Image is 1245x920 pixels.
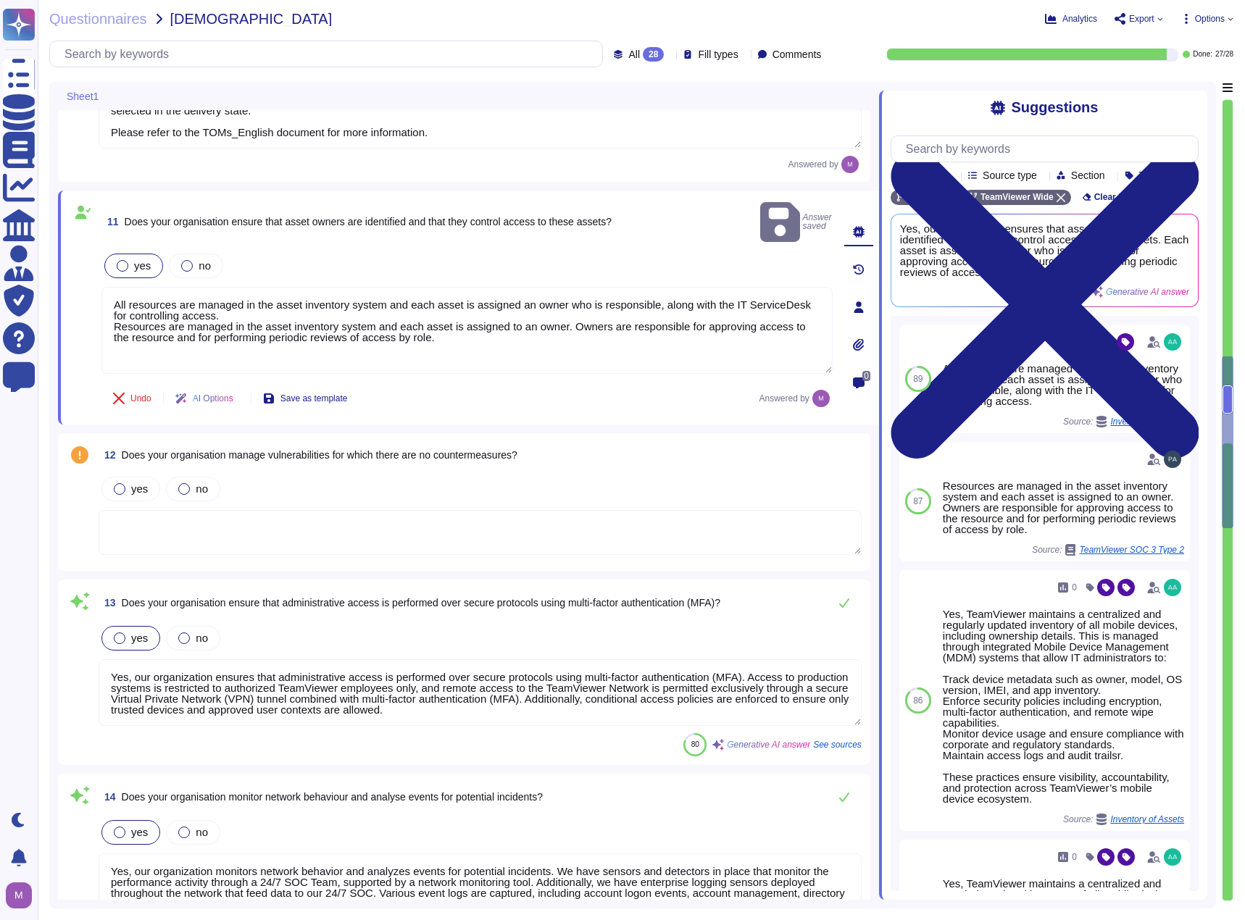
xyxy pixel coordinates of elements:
span: 11 [101,217,119,227]
span: yes [131,482,148,495]
span: Questionnaires [49,12,147,26]
span: 0 [1072,853,1077,861]
div: Resources are managed in the asset inventory system and each asset is assigned to an owner. Owner... [943,480,1184,535]
span: 0 [1072,583,1077,592]
textarea: All resources are managed in the asset inventory system and each asset is assigned an owner who i... [101,287,833,374]
span: Export [1129,14,1154,23]
img: user [841,156,859,173]
span: Answered by [759,394,809,403]
span: All [628,49,640,59]
button: user [3,879,42,911]
span: no [199,259,211,272]
div: 28 [643,47,664,62]
span: no [196,632,208,644]
span: yes [131,632,148,644]
span: Does your organisation monitor network behaviour and analyse events for potential incidents? [122,791,543,803]
span: Sheet1 [67,91,99,101]
img: user [1164,848,1181,866]
span: [DEMOGRAPHIC_DATA] [170,12,333,26]
button: Undo [101,384,163,413]
span: Generative AI answer [727,740,810,749]
img: user [1164,579,1181,596]
span: Source: [1032,544,1184,556]
span: 13 [99,598,116,608]
span: Does your organisation ensure that administrative access is performed over secure protocols using... [122,597,720,609]
span: Does your organisation manage vulnerabilities for which there are no countermeasures? [122,449,517,461]
span: no [196,482,208,495]
img: user [812,390,830,407]
textarea: Yes, our organization monitors network behavior and analyzes events for potential incidents. We h... [99,853,862,920]
span: 87 [913,497,923,506]
button: Analytics [1045,13,1097,25]
input: Search by keywords [899,136,1198,162]
span: See sources [813,740,862,749]
span: Does your organisation ensure that asset owners are identified and that they control access to th... [125,216,612,227]
span: Source: [1063,814,1184,825]
img: user [1164,333,1181,351]
span: Comments [773,49,822,59]
span: Save as template [280,394,348,403]
span: 27 / 28 [1215,51,1233,58]
span: TeamViewer SOC 3 Type 2 [1079,545,1184,554]
span: Undo [130,394,151,403]
span: Done: [1193,51,1212,58]
span: Analytics [1062,14,1097,23]
span: 86 [913,696,923,705]
span: 12 [99,450,116,460]
span: 0 [862,371,870,381]
span: 89 [913,375,923,383]
span: Inventory of Assets [1110,815,1184,824]
span: 14 [99,792,116,802]
span: Answer saved [760,199,833,245]
span: yes [134,259,151,272]
span: 80 [691,740,699,748]
button: Save as template [251,384,359,413]
span: no [196,826,208,838]
div: Yes, TeamViewer maintains a centralized and regularly updated inventory of all mobile devices, in... [943,609,1184,804]
img: user [6,882,32,908]
input: Search by keywords [57,41,602,67]
img: user [1164,451,1181,468]
span: Options [1195,14,1225,23]
span: AI Options [193,394,233,403]
span: Answered by [788,160,838,169]
textarea: Yes, our organization ensures that administrative access is performed over secure protocols using... [99,659,862,726]
span: Fill types [698,49,738,59]
span: yes [131,826,148,838]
